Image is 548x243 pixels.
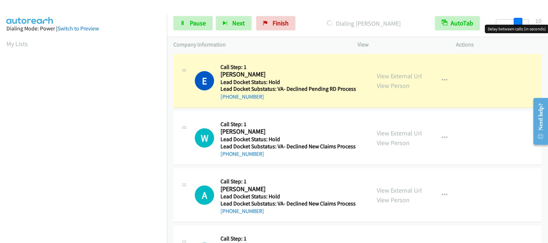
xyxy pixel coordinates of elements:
a: Finish [256,16,295,30]
h5: Lead Docket Status: Hold [220,136,356,143]
h1: E [195,71,214,90]
a: [PHONE_NUMBER] [220,150,264,157]
h2: [PERSON_NAME] [220,70,353,79]
div: The call is yet to be attempted [195,128,214,148]
a: View External Url [377,72,422,80]
span: Next [232,19,245,27]
a: View External Url [377,129,422,137]
h2: [PERSON_NAME] [220,185,353,193]
span: Finish [273,19,289,27]
h5: Call Step: 1 [220,178,356,185]
a: Switch to Preview [57,25,99,32]
h5: Call Step: 1 [220,121,356,128]
h5: Call Step: 1 [220,235,356,242]
h5: Call Step: 1 [220,64,356,71]
button: Next [216,16,252,30]
div: 10 [535,16,542,26]
h5: Lead Docket Status: Hold [220,193,356,200]
h5: Lead Docket Substatus: VA- Declined Pending RD Process [220,85,356,93]
a: View Person [377,139,410,147]
p: Dialing [PERSON_NAME] [305,19,422,28]
h5: Lead Docket Substatus: VA- Declined New Claims Process [220,143,356,150]
a: [PHONE_NUMBER] [220,208,264,214]
a: View Person [377,196,410,204]
p: View [357,40,443,49]
h2: [PERSON_NAME] [220,128,353,136]
h1: W [195,128,214,148]
a: [PHONE_NUMBER] [220,93,264,100]
a: My Lists [6,40,28,48]
h5: Lead Docket Substatus: VA- Declined New Claims Process [220,200,356,207]
button: AutoTab [435,16,480,30]
p: Actions [456,40,542,49]
div: The call is yet to be attempted [195,185,214,205]
span: Pause [190,19,206,27]
p: Company Information [173,40,345,49]
div: Dialing Mode: Power | [6,24,161,33]
a: View External Url [377,186,422,194]
a: Pause [173,16,213,30]
iframe: Resource Center [528,93,548,150]
h5: Lead Docket Status: Hold [220,79,356,86]
h1: A [195,185,214,205]
a: View Person [377,81,410,90]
